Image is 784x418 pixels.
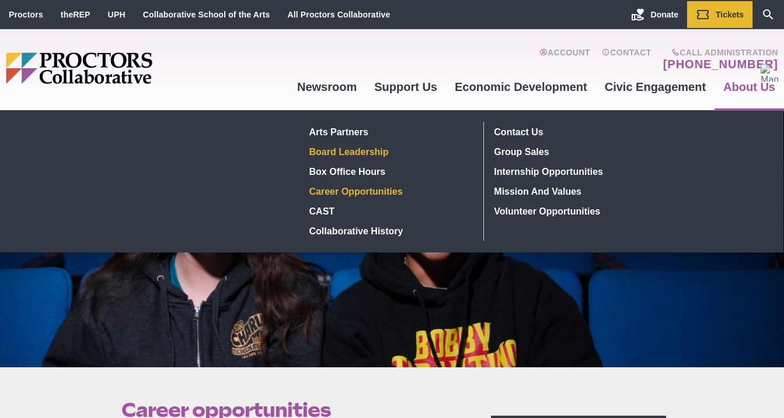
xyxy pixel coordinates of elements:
[305,122,475,142] a: Arts Partners
[490,122,660,142] a: Contact Us
[660,48,778,57] span: Call Administration
[490,142,660,161] a: Group Sales
[716,10,744,19] span: Tickets
[663,57,778,71] a: [PHONE_NUMBER]
[365,71,446,103] a: Support Us
[9,10,43,19] a: Proctors
[305,142,475,161] a: Board Leadership
[305,161,475,181] a: Box Office hours
[305,221,475,241] a: Collaborative History
[651,10,678,19] span: Donate
[61,10,90,19] a: theREP
[446,71,596,103] a: Economic Development
[687,1,752,28] a: Tickets
[752,1,784,28] a: Search
[108,10,126,19] a: UPH
[490,181,660,201] a: Mission and Values
[287,10,390,19] a: All Proctors Collaborative
[305,201,475,221] a: CAST
[288,71,365,103] a: Newsroom
[602,48,651,71] a: Contact
[305,181,475,201] a: Career Opportunities
[143,10,270,19] a: Collaborative School of the Arts
[490,201,660,221] a: Volunteer Opportunities
[596,71,715,103] a: Civic Engagement
[490,161,660,181] a: Internship Opportunities
[539,48,590,71] a: Account
[715,71,784,103] a: About Us
[6,52,242,84] img: Proctors logo
[622,1,687,28] a: Donate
